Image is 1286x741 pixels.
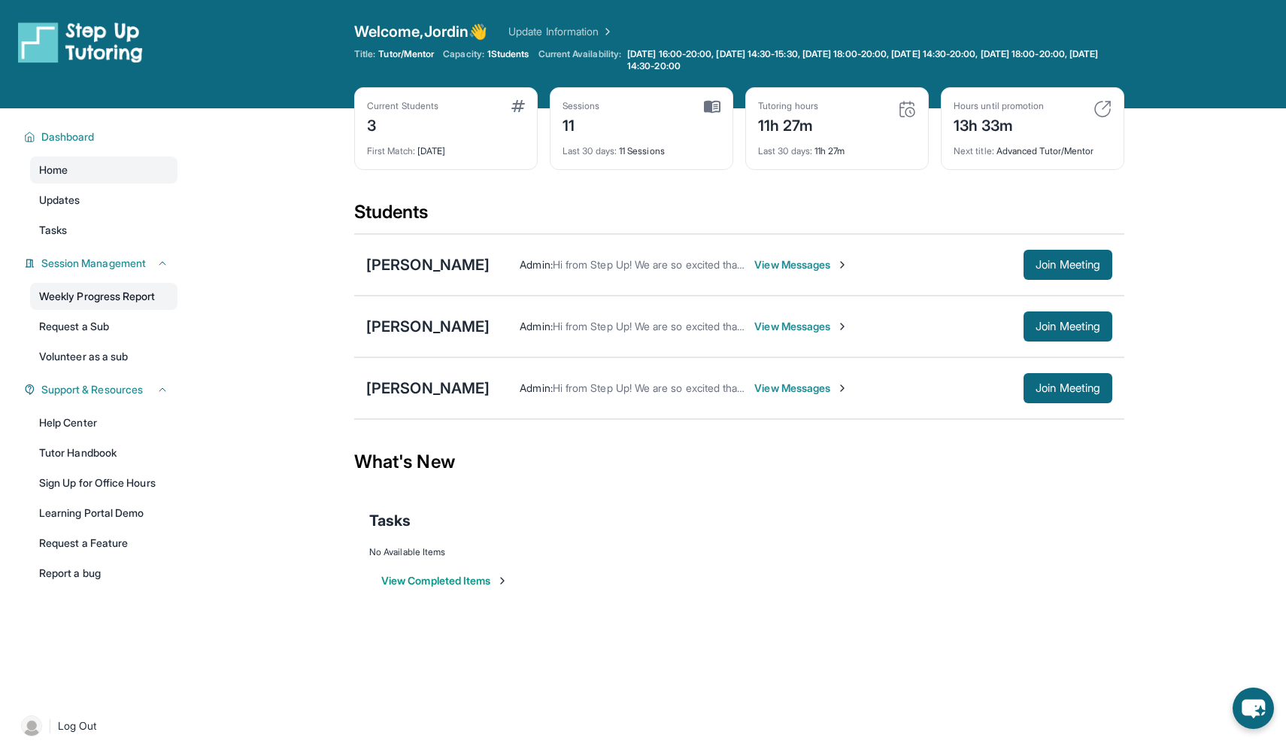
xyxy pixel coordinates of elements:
span: Session Management [41,256,146,271]
span: Next title : [954,145,994,156]
a: Weekly Progress Report [30,283,177,310]
a: Request a Sub [30,313,177,340]
div: [PERSON_NAME] [366,254,490,275]
span: Admin : [520,258,552,271]
span: 1 Students [487,48,529,60]
span: Updates [39,193,80,208]
span: Support & Resources [41,382,143,397]
div: 11 [563,112,600,136]
div: Sessions [563,100,600,112]
a: Sign Up for Office Hours [30,469,177,497]
span: Tasks [39,223,67,238]
div: Hours until promotion [954,100,1044,112]
button: chat-button [1233,688,1274,729]
img: Chevron-Right [836,320,848,333]
div: 3 [367,112,438,136]
img: Chevron-Right [836,259,848,271]
div: Current Students [367,100,438,112]
span: Home [39,162,68,178]
img: card [511,100,525,112]
div: [DATE] [367,136,525,157]
span: Join Meeting [1036,384,1100,393]
span: Last 30 days : [758,145,812,156]
div: Students [354,200,1124,233]
span: Title: [354,48,375,60]
img: logo [18,21,143,63]
div: 11h 27m [758,136,916,157]
img: Chevron-Right [836,382,848,394]
span: [DATE] 16:00-20:00, [DATE] 14:30-15:30, [DATE] 18:00-20:00, [DATE] 14:30-20:00, [DATE] 18:00-20:0... [627,48,1121,72]
button: View Completed Items [381,573,508,588]
a: Learning Portal Demo [30,500,177,527]
img: Chevron Right [599,24,614,39]
button: Dashboard [35,129,168,144]
a: Report a bug [30,560,177,587]
span: Welcome, Jordin 👋 [354,21,487,42]
span: First Match : [367,145,415,156]
span: Log Out [58,718,97,733]
button: Join Meeting [1024,311,1112,342]
img: card [898,100,916,118]
img: card [1093,100,1112,118]
a: [DATE] 16:00-20:00, [DATE] 14:30-15:30, [DATE] 18:00-20:00, [DATE] 14:30-20:00, [DATE] 18:00-20:0... [624,48,1124,72]
button: Join Meeting [1024,250,1112,280]
div: 11 Sessions [563,136,720,157]
a: Home [30,156,177,184]
button: Session Management [35,256,168,271]
a: Updates [30,187,177,214]
a: Request a Feature [30,530,177,557]
div: 11h 27m [758,112,818,136]
a: Volunteer as a sub [30,343,177,370]
span: Last 30 days : [563,145,617,156]
div: Tutoring hours [758,100,818,112]
div: Advanced Tutor/Mentor [954,136,1112,157]
span: | [48,717,52,735]
img: user-img [21,715,42,736]
span: Tutor/Mentor [378,48,434,60]
span: Current Availability: [538,48,621,72]
span: Admin : [520,381,552,394]
span: View Messages [754,381,848,396]
span: Tasks [369,510,411,531]
a: Help Center [30,409,177,436]
span: View Messages [754,319,848,334]
span: Join Meeting [1036,322,1100,331]
button: Support & Resources [35,382,168,397]
span: Capacity: [443,48,484,60]
a: Tasks [30,217,177,244]
span: Dashboard [41,129,95,144]
div: 13h 33m [954,112,1044,136]
img: card [704,100,720,114]
div: What's New [354,429,1124,495]
div: [PERSON_NAME] [366,378,490,399]
a: Tutor Handbook [30,439,177,466]
button: Join Meeting [1024,373,1112,403]
span: Join Meeting [1036,260,1100,269]
div: [PERSON_NAME] [366,316,490,337]
span: Admin : [520,320,552,333]
div: No Available Items [369,546,1109,558]
span: View Messages [754,257,848,272]
a: Update Information [508,24,614,39]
